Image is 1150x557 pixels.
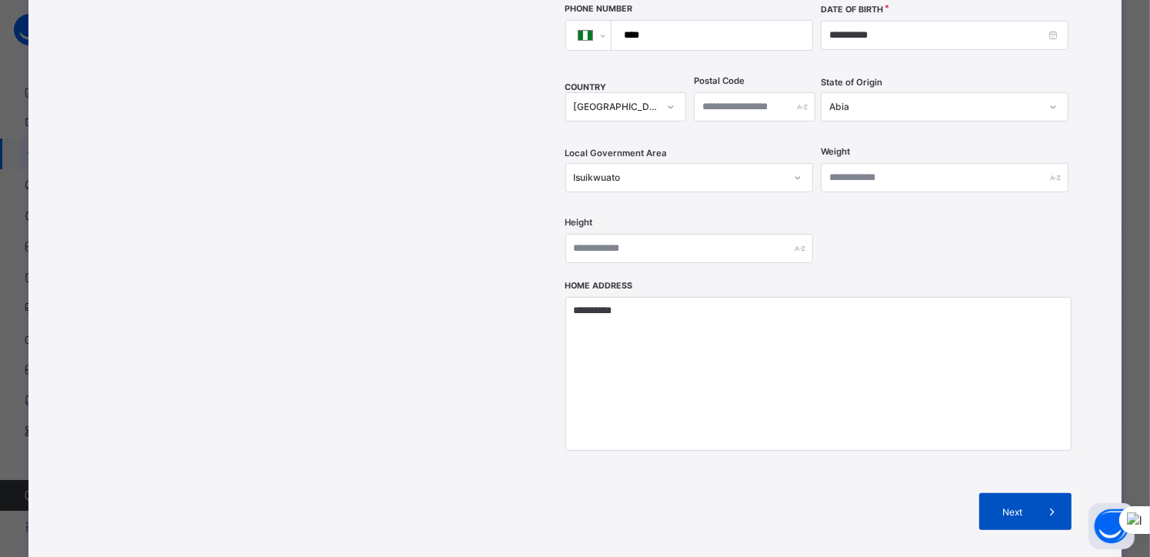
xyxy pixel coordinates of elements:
span: Local Government Area [565,148,668,158]
label: Phone Number [565,4,633,14]
div: Isuikwuato [574,172,785,184]
label: Height [565,217,593,228]
div: Abia [829,102,1040,113]
button: Open asap [1088,503,1135,549]
span: State of Origin [821,77,882,88]
span: Next [991,506,1035,518]
label: Postal Code [694,75,745,86]
label: Home Address [565,281,633,291]
label: Weight [821,146,850,157]
div: [GEOGRAPHIC_DATA] [574,102,658,113]
span: COUNTRY [565,82,607,92]
label: Date of Birth [821,5,883,15]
